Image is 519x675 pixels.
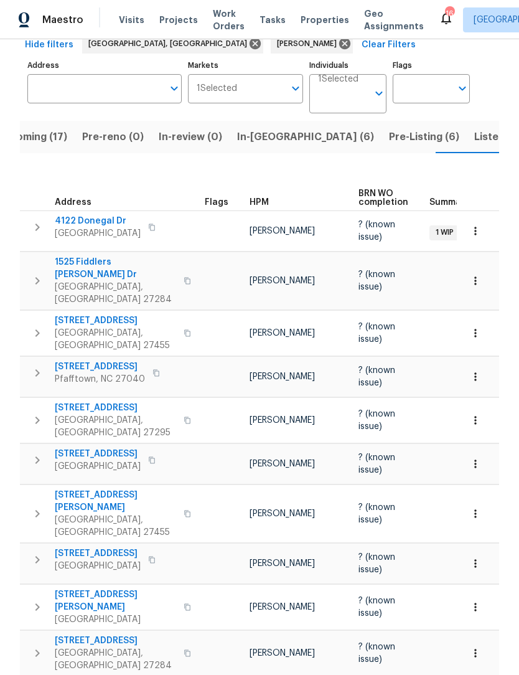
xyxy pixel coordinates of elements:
span: 4122 Donegal Dr [55,215,141,227]
span: Hide filters [25,37,73,53]
span: Visits [119,14,144,26]
span: [GEOGRAPHIC_DATA] [55,560,141,572]
span: [GEOGRAPHIC_DATA], [GEOGRAPHIC_DATA] 27455 [55,327,176,352]
span: [PERSON_NAME] [250,416,315,425]
label: Markets [188,62,304,69]
span: Pre-reno (0) [82,128,144,146]
span: [STREET_ADDRESS] [55,361,145,373]
span: [PERSON_NAME] [250,559,315,568]
span: Projects [159,14,198,26]
span: [STREET_ADDRESS] [55,635,176,647]
span: [PERSON_NAME] [250,649,315,658]
span: 1 WIP [431,227,459,238]
span: [PERSON_NAME] [250,329,315,337]
span: Summary [429,198,470,207]
span: BRN WO completion [358,189,408,207]
span: [PERSON_NAME] [250,460,315,468]
span: [PERSON_NAME] [277,37,342,50]
span: ? (known issue) [358,553,395,574]
span: [PERSON_NAME] [250,509,315,518]
span: ? (known issue) [358,220,395,242]
div: [GEOGRAPHIC_DATA], [GEOGRAPHIC_DATA] [82,34,263,54]
span: Work Orders [213,7,245,32]
button: Open [166,80,183,97]
span: [GEOGRAPHIC_DATA] [55,613,176,626]
span: ? (known issue) [358,643,395,664]
span: [GEOGRAPHIC_DATA], [GEOGRAPHIC_DATA] 27284 [55,281,176,306]
span: Clear Filters [362,37,416,53]
span: [PERSON_NAME] [250,372,315,381]
span: ? (known issue) [358,597,395,618]
span: 1 Selected [197,83,237,94]
span: ? (known issue) [358,453,395,474]
span: Pfafftown, NC 27040 [55,373,145,385]
span: [PERSON_NAME] [250,603,315,611]
span: ? (known issue) [358,323,395,344]
span: [PERSON_NAME] [250,227,315,235]
span: [STREET_ADDRESS] [55,314,176,327]
span: HPM [250,198,269,207]
label: Flags [393,62,470,69]
span: Flags [205,198,228,207]
span: 1 Selected [318,74,358,85]
span: [STREET_ADDRESS] [55,547,141,560]
span: [GEOGRAPHIC_DATA], [GEOGRAPHIC_DATA] 27284 [55,647,176,672]
span: Tasks [259,16,286,24]
span: ? (known issue) [358,410,395,431]
span: ? (known issue) [358,270,395,291]
span: [STREET_ADDRESS][PERSON_NAME] [55,588,176,613]
span: [GEOGRAPHIC_DATA], [GEOGRAPHIC_DATA] [88,37,252,50]
button: Clear Filters [357,34,421,57]
div: 16 [445,7,454,20]
button: Hide filters [20,34,78,57]
span: 1525 Fiddlers [PERSON_NAME] Dr [55,256,176,281]
span: ? (known issue) [358,366,395,387]
span: [GEOGRAPHIC_DATA] [55,460,141,473]
span: [GEOGRAPHIC_DATA], [GEOGRAPHIC_DATA] 27455 [55,514,176,539]
button: Open [287,80,304,97]
span: Address [55,198,91,207]
span: [GEOGRAPHIC_DATA] [55,227,141,240]
span: In-[GEOGRAPHIC_DATA] (6) [237,128,374,146]
label: Address [27,62,182,69]
span: Pre-Listing (6) [389,128,459,146]
label: Individuals [309,62,386,69]
span: [STREET_ADDRESS] [55,402,176,414]
span: Maestro [42,14,83,26]
span: ? (known issue) [358,503,395,524]
span: Properties [301,14,349,26]
div: [PERSON_NAME] [271,34,353,54]
button: Open [454,80,471,97]
span: Geo Assignments [364,7,424,32]
span: In-review (0) [159,128,222,146]
span: [STREET_ADDRESS] [55,448,141,460]
span: [GEOGRAPHIC_DATA], [GEOGRAPHIC_DATA] 27295 [55,414,176,439]
button: Open [370,85,388,102]
span: [STREET_ADDRESS][PERSON_NAME] [55,489,176,514]
span: [PERSON_NAME] [250,276,315,285]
